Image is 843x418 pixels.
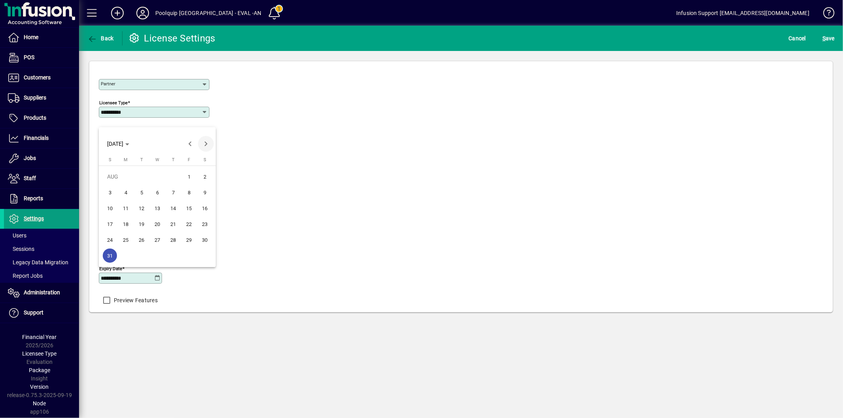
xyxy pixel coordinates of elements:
span: 8 [182,185,196,200]
span: 3 [103,185,117,200]
button: Wed Aug 06 2025 [149,185,165,200]
button: Sat Aug 02 2025 [197,169,213,185]
span: 25 [119,233,133,247]
button: Choose month and year [104,137,132,151]
span: 18 [119,217,133,231]
span: 30 [198,233,212,247]
button: Tue Aug 05 2025 [134,185,149,200]
span: W [155,157,159,162]
button: Fri Aug 01 2025 [181,169,197,185]
button: Fri Aug 15 2025 [181,200,197,216]
span: 17 [103,217,117,231]
span: 12 [134,201,149,215]
span: 28 [166,233,180,247]
span: 7 [166,185,180,200]
button: Mon Aug 18 2025 [118,216,134,232]
button: Tue Aug 19 2025 [134,216,149,232]
button: Sat Aug 16 2025 [197,200,213,216]
span: 31 [103,249,117,263]
span: 4 [119,185,133,200]
button: Thu Aug 21 2025 [165,216,181,232]
button: Wed Aug 20 2025 [149,216,165,232]
span: S [204,157,206,162]
button: Sun Aug 24 2025 [102,232,118,248]
button: Sun Aug 31 2025 [102,248,118,264]
span: 6 [150,185,164,200]
button: Sun Aug 10 2025 [102,200,118,216]
span: 19 [134,217,149,231]
td: AUG [102,169,181,185]
span: 10 [103,201,117,215]
span: 14 [166,201,180,215]
button: Wed Aug 27 2025 [149,232,165,248]
button: Fri Aug 22 2025 [181,216,197,232]
button: Previous month [182,136,198,152]
span: 21 [166,217,180,231]
button: Tue Aug 12 2025 [134,200,149,216]
span: 2 [198,169,212,184]
button: Sat Aug 30 2025 [197,232,213,248]
span: 11 [119,201,133,215]
button: Wed Aug 13 2025 [149,200,165,216]
span: S [109,157,111,162]
button: Tue Aug 26 2025 [134,232,149,248]
button: Mon Aug 11 2025 [118,200,134,216]
button: Next month [198,136,214,152]
button: Fri Aug 29 2025 [181,232,197,248]
span: 1 [182,169,196,184]
button: Mon Aug 04 2025 [118,185,134,200]
span: T [140,157,143,162]
span: 26 [134,233,149,247]
span: 13 [150,201,164,215]
button: Sat Aug 09 2025 [197,185,213,200]
span: M [124,157,128,162]
span: 29 [182,233,196,247]
span: F [188,157,190,162]
span: T [172,157,175,162]
button: Sun Aug 03 2025 [102,185,118,200]
button: Sun Aug 17 2025 [102,216,118,232]
button: Thu Aug 07 2025 [165,185,181,200]
span: 22 [182,217,196,231]
button: Sat Aug 23 2025 [197,216,213,232]
span: [DATE] [107,141,123,147]
span: 24 [103,233,117,247]
button: Mon Aug 25 2025 [118,232,134,248]
button: Fri Aug 08 2025 [181,185,197,200]
button: Thu Aug 14 2025 [165,200,181,216]
button: Thu Aug 28 2025 [165,232,181,248]
span: 9 [198,185,212,200]
span: 5 [134,185,149,200]
span: 23 [198,217,212,231]
span: 20 [150,217,164,231]
span: 16 [198,201,212,215]
span: 15 [182,201,196,215]
span: 27 [150,233,164,247]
